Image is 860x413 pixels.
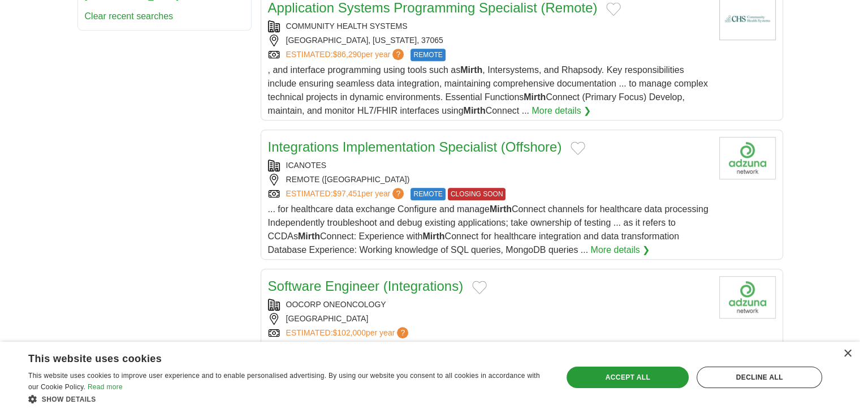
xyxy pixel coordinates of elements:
[268,160,710,171] div: ICANOTES
[463,106,485,115] strong: Mirth
[268,299,710,311] div: OOCORP ONEONCOLOGY
[268,313,710,325] div: [GEOGRAPHIC_DATA]
[88,383,123,391] a: Read more, opens a new window
[286,21,408,31] a: COMMUNITY HEALTH SYSTEMS
[531,104,591,118] a: More details ❯
[567,367,689,388] div: Accept all
[268,174,710,186] div: REMOTE ([GEOGRAPHIC_DATA])
[332,50,361,59] span: $86,290
[524,92,546,102] strong: Mirth
[397,327,408,338] span: ?
[410,188,445,200] span: REMOTE
[286,188,407,200] a: ESTIMATED:$97,451per year?
[28,393,547,405] div: Show details
[697,367,822,388] div: Decline all
[843,350,852,358] div: Close
[286,327,411,339] a: ESTIMATED:$102,000per year?
[410,49,445,61] span: REMOTE
[268,204,708,255] span: ... for healthcare data exchange Configure and manage Connect channels for healthcare data proces...
[268,65,708,115] span: , and interface programming using tools such as , Intersystems, and Rhapsody. Key responsibilitie...
[85,11,174,21] a: Clear recent searches
[448,188,506,200] span: CLOSING SOON
[28,372,540,391] span: This website uses cookies to improve user experience and to enable personalised advertising. By u...
[392,188,404,199] span: ?
[42,395,96,403] span: Show details
[332,328,365,337] span: $102,000
[606,2,621,16] button: Add to favorite jobs
[472,281,487,294] button: Add to favorite jobs
[422,231,444,241] strong: Mirth
[268,35,710,46] div: [GEOGRAPHIC_DATA], [US_STATE], 37065
[298,231,320,241] strong: Mirth
[719,276,776,319] img: Company logo
[332,189,361,198] span: $97,451
[460,65,482,75] strong: Mirth
[286,49,407,61] a: ESTIMATED:$86,290per year?
[268,278,464,294] a: Software Engineer (Integrations)
[28,349,518,365] div: This website uses cookies
[268,139,562,154] a: Integrations Implementation Specialist (Offshore)
[490,204,512,214] strong: Mirth
[392,49,404,60] span: ?
[719,137,776,179] img: Company logo
[590,243,650,257] a: More details ❯
[571,141,585,155] button: Add to favorite jobs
